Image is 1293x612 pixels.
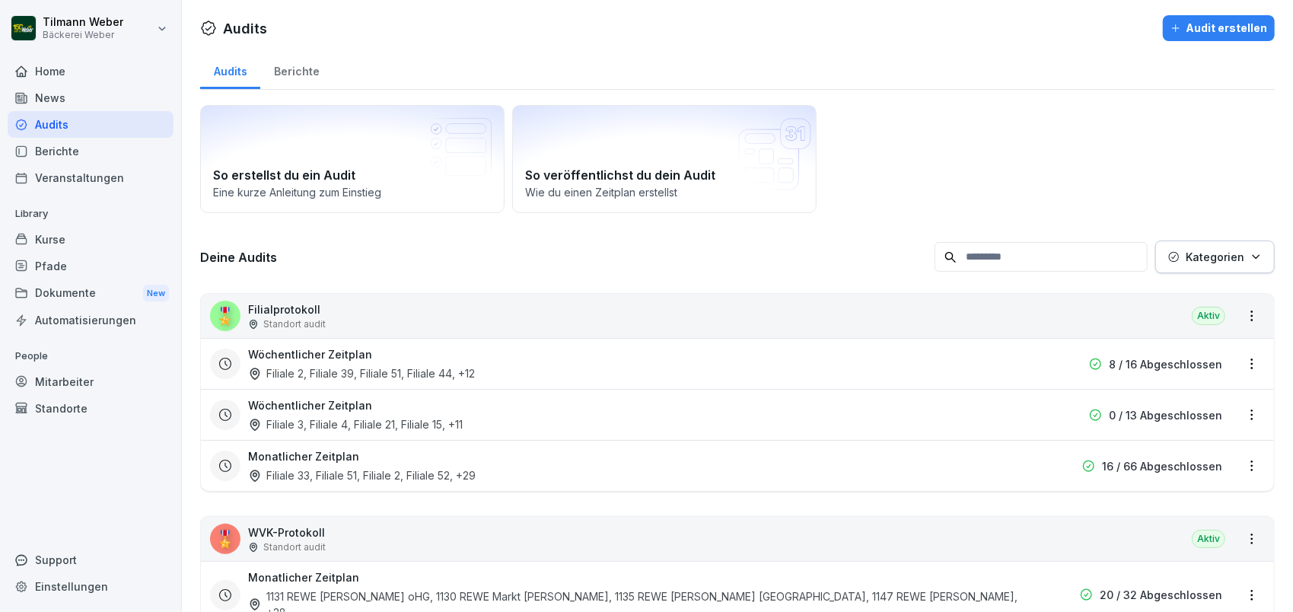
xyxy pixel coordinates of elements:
[1163,15,1275,41] button: Audit erstellen
[8,279,174,308] a: DokumenteNew
[210,524,240,554] div: 🎖️
[1109,356,1222,372] p: 8 / 16 Abgeschlossen
[143,285,169,302] div: New
[248,346,372,362] h3: Wöchentlicher Zeitplan
[263,540,326,554] p: Standort audit
[1155,241,1275,273] button: Kategorien
[248,524,326,540] p: WVK-Protokoll
[248,365,475,381] div: Filiale 2, Filiale 39, Filiale 51, Filiale 44 , +12
[525,184,804,200] p: Wie du einen Zeitplan erstellst
[8,279,174,308] div: Dokumente
[8,547,174,573] div: Support
[248,416,463,432] div: Filiale 3, Filiale 4, Filiale 21, Filiale 15 , +11
[1192,307,1225,325] div: Aktiv
[213,184,492,200] p: Eine kurze Anleitung zum Einstieg
[210,301,240,331] div: 🎖️
[8,138,174,164] a: Berichte
[8,202,174,226] p: Library
[8,253,174,279] a: Pfade
[260,50,333,89] a: Berichte
[525,166,804,184] h2: So veröffentlichst du dein Audit
[1186,249,1244,265] p: Kategorien
[1102,458,1222,474] p: 16 / 66 Abgeschlossen
[1109,407,1222,423] p: 0 / 13 Abgeschlossen
[8,307,174,333] a: Automatisierungen
[8,344,174,368] p: People
[1170,20,1267,37] div: Audit erstellen
[213,166,492,184] h2: So erstellst du ein Audit
[1100,587,1222,603] p: 20 / 32 Abgeschlossen
[248,467,476,483] div: Filiale 33, Filiale 51, Filiale 2, Filiale 52 , +29
[8,226,174,253] a: Kurse
[8,111,174,138] a: Audits
[248,397,372,413] h3: Wöchentlicher Zeitplan
[8,395,174,422] a: Standorte
[248,448,359,464] h3: Monatlicher Zeitplan
[263,317,326,331] p: Standort audit
[1192,530,1225,548] div: Aktiv
[8,84,174,111] a: News
[43,30,123,40] p: Bäckerei Weber
[512,105,817,213] a: So veröffentlichst du dein AuditWie du einen Zeitplan erstellst
[248,569,359,585] h3: Monatlicher Zeitplan
[200,105,505,213] a: So erstellst du ein AuditEine kurze Anleitung zum Einstieg
[200,249,927,266] h3: Deine Audits
[223,18,267,39] h1: Audits
[8,164,174,191] a: Veranstaltungen
[248,301,326,317] p: Filialprotokoll
[43,16,123,29] p: Tilmann Weber
[8,573,174,600] a: Einstellungen
[8,58,174,84] a: Home
[200,50,260,89] a: Audits
[8,368,174,395] a: Mitarbeiter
